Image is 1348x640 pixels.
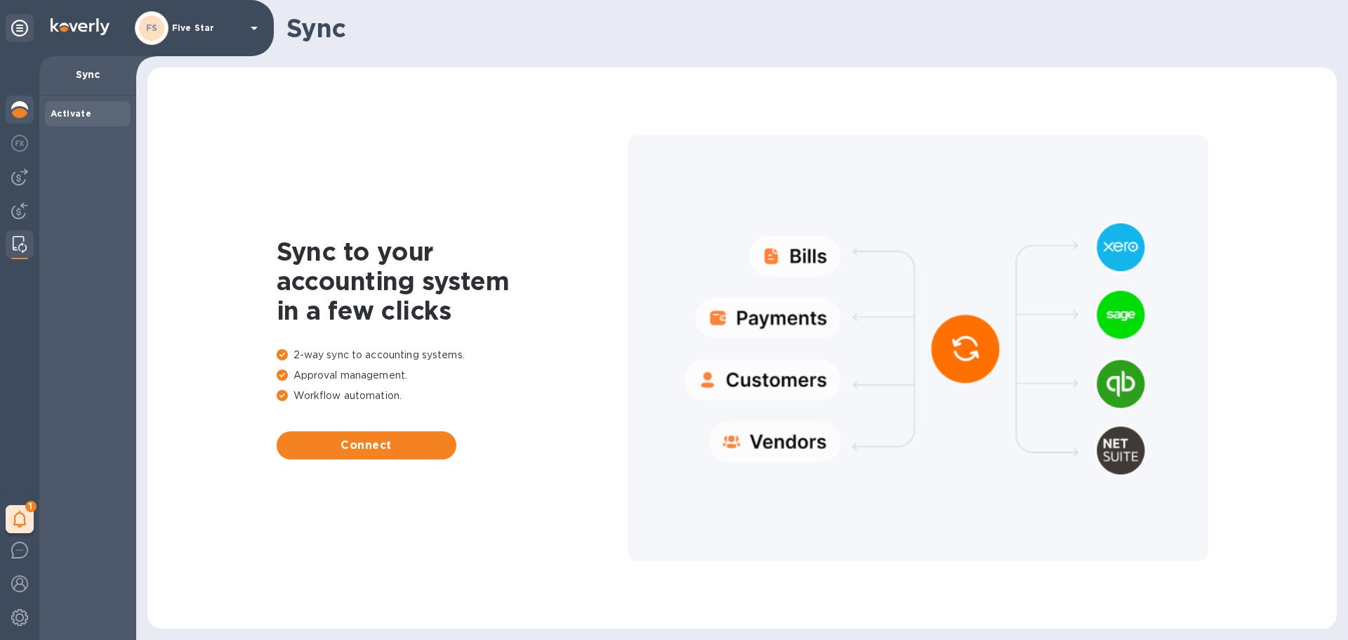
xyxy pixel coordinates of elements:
h1: Sync to your accounting system in a few clicks [277,237,628,325]
img: Foreign exchange [11,135,28,152]
p: Five Star [172,23,242,33]
div: Unpin categories [6,14,34,42]
img: Logo [51,18,110,35]
p: Sync [51,67,125,81]
b: Activate [51,108,91,119]
h1: Sync [286,13,1326,43]
span: Connect [288,437,445,454]
button: Connect [277,431,456,459]
p: Workflow automation. [277,388,628,403]
p: Approval management. [277,368,628,383]
p: 2-way sync to accounting systems. [277,348,628,363]
span: 1 [25,501,37,512]
b: FS [146,22,158,33]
